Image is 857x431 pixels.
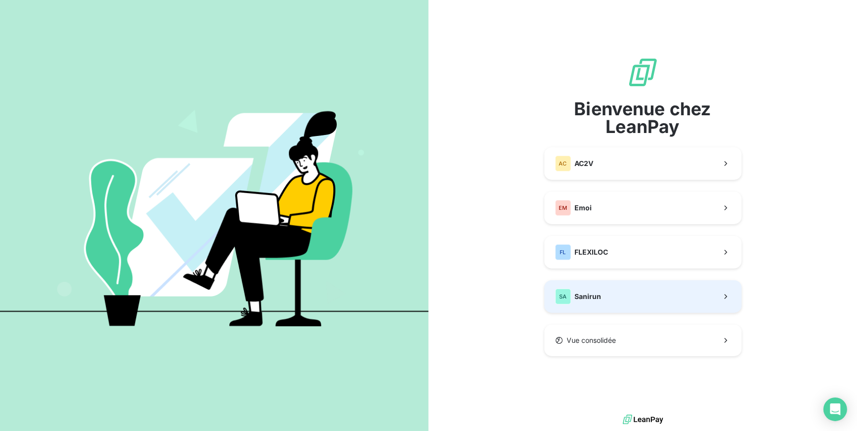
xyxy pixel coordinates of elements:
span: FLEXILOC [575,247,608,257]
span: Emoi [575,203,592,213]
button: FLFLEXILOC [544,236,742,268]
button: EMEmoi [544,192,742,224]
img: logo sigle [627,57,659,88]
button: ACAC2V [544,147,742,180]
span: Vue consolidée [567,335,616,345]
span: AC2V [575,159,594,168]
div: FL [555,244,571,260]
div: AC [555,156,571,171]
div: EM [555,200,571,216]
button: SASanirun [544,280,742,313]
div: Open Intercom Messenger [823,398,847,421]
img: logo [623,412,663,427]
span: Bienvenue chez LeanPay [544,100,742,135]
button: Vue consolidée [544,325,742,356]
div: SA [555,289,571,304]
span: Sanirun [575,292,602,301]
